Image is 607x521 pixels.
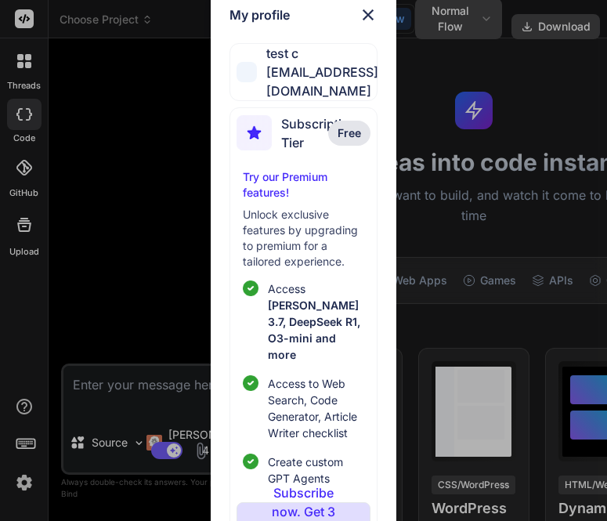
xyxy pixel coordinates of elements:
[243,454,258,469] img: checklist
[243,169,364,201] p: Try our Premium features!
[243,280,258,296] img: checklist
[268,454,364,487] span: Create custom GPT Agents
[281,114,357,152] span: Subscription Tier
[243,375,258,391] img: checklist
[338,125,361,141] span: Free
[243,207,364,270] p: Unlock exclusive features by upgrading to premium for a tailored experience.
[257,63,378,100] span: [EMAIL_ADDRESS][DOMAIN_NAME]
[268,280,364,363] p: Access
[229,5,290,24] h1: My profile
[257,44,378,63] span: test c
[268,375,364,441] span: Access to Web Search, Code Generator, Article Writer checklist
[268,298,360,361] span: [PERSON_NAME] 3.7, DeepSeek R1, O3-mini and more
[359,5,378,24] img: close
[237,115,272,150] img: subscription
